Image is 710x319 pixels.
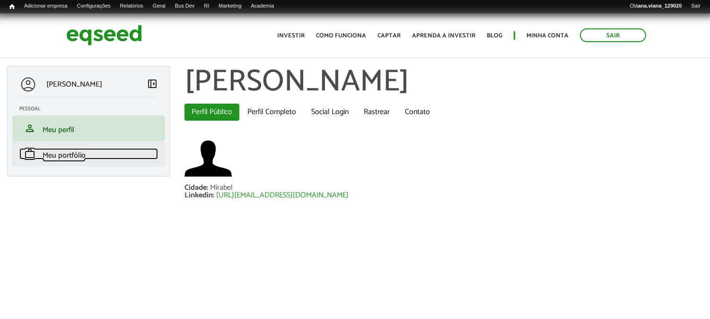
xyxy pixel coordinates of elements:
[625,2,687,10] a: Oláana.viana_129020
[277,33,305,39] a: Investir
[412,33,475,39] a: Aprenda a investir
[377,33,401,39] a: Captar
[19,148,158,159] a: workMeu portfólio
[184,135,232,182] a: Ver perfil do usuário.
[12,141,165,167] li: Meu portfólio
[580,28,646,42] a: Sair
[184,184,210,192] div: Cidade
[184,66,703,99] h1: [PERSON_NAME]
[19,2,72,10] a: Adicionar empresa
[9,3,15,10] span: Início
[24,148,35,159] span: work
[43,124,74,136] span: Meu perfil
[147,78,158,91] a: Colapsar menu
[246,2,279,10] a: Academia
[207,181,208,194] span: :
[115,2,148,10] a: Relatórios
[199,2,214,10] a: RI
[398,104,437,121] a: Contato
[46,80,102,89] p: [PERSON_NAME]
[526,33,569,39] a: Minha conta
[19,123,158,134] a: personMeu perfil
[24,123,35,134] span: person
[316,33,366,39] a: Como funciona
[214,2,246,10] a: Marketing
[184,135,232,182] img: Foto de Ana Viana
[148,2,170,10] a: Geral
[487,33,502,39] a: Blog
[240,104,303,121] a: Perfil Completo
[147,78,158,89] span: left_panel_close
[304,104,356,121] a: Social Login
[213,189,214,202] span: :
[210,184,233,192] div: Mirabel
[5,2,19,11] a: Início
[184,192,216,199] div: Linkedin
[216,192,349,199] a: [URL][EMAIL_ADDRESS][DOMAIN_NAME]
[170,2,200,10] a: Bus Dev
[66,23,142,48] img: EqSeed
[686,2,705,10] a: Sair
[72,2,115,10] a: Configurações
[184,104,239,121] a: Perfil Público
[43,149,86,162] span: Meu portfólio
[12,115,165,141] li: Meu perfil
[19,106,165,112] h2: Pessoal
[357,104,397,121] a: Rastrear
[638,3,682,9] strong: ana.viana_129020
